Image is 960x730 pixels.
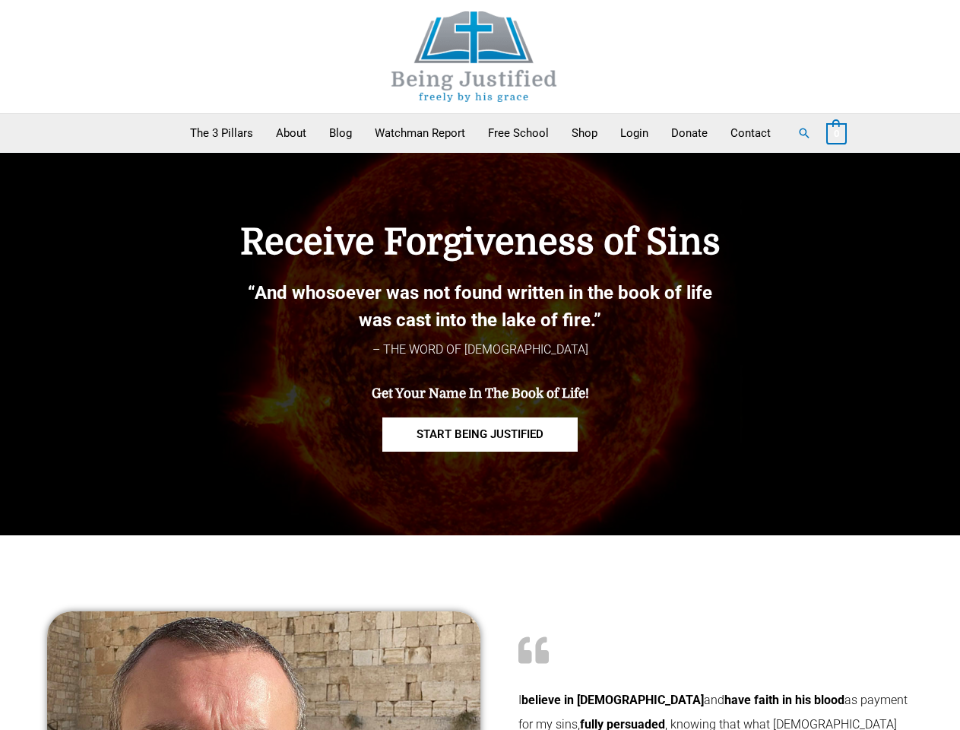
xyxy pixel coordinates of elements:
[248,282,712,331] b: “And whosoever was not found written in the book of life was cast into the lake of fire.”
[797,126,811,140] a: Search button
[265,114,318,152] a: About
[834,128,839,139] span: 0
[161,386,800,401] h4: Get Your Name In The Book of Life!
[521,693,704,707] b: believe in [DEMOGRAPHIC_DATA]
[161,221,800,264] h4: Receive Forgiveness of Sins
[363,114,477,152] a: Watchman Report
[318,114,363,152] a: Blog
[660,114,719,152] a: Donate
[826,126,847,140] a: View Shopping Cart, empty
[719,114,782,152] a: Contact
[372,342,588,357] span: – THE WORD OF [DEMOGRAPHIC_DATA]
[382,417,578,452] a: START BEING JUSTIFIED
[724,693,844,707] b: have faith in his blood
[609,114,660,152] a: Login
[560,114,609,152] a: Shop
[477,114,560,152] a: Free School
[179,114,265,152] a: The 3 Pillars
[417,429,543,440] span: START BEING JUSTIFIED
[360,11,588,102] img: Being Justified
[179,114,782,152] nav: Primary Site Navigation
